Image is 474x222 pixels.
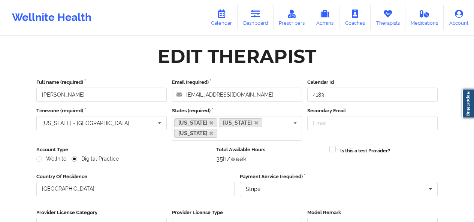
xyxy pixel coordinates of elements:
div: 35h/week [216,155,324,162]
label: Wellnite [36,156,66,162]
label: Full name (required) [36,79,167,86]
a: Admins [310,5,339,30]
a: Prescribers [274,5,311,30]
a: Dashboard [238,5,274,30]
label: Model Remark [307,209,438,216]
div: Edit Therapist [158,45,316,68]
label: Secondary Email [307,107,438,115]
label: Total Available Hours [216,146,324,153]
div: Stripe [246,186,260,192]
label: Calendar Id [307,79,438,86]
label: Provider License Category [36,209,167,216]
a: Therapists [371,5,405,30]
input: Email address [172,88,302,102]
label: Email (required) [172,79,302,86]
div: [US_STATE] - [GEOGRAPHIC_DATA] [42,121,129,126]
label: Provider License Type [172,209,302,216]
input: Full name [36,88,167,102]
a: [US_STATE] [174,118,218,127]
input: Calendar Id [307,88,438,102]
label: Timezone (required) [36,107,167,115]
a: Calendar [205,5,238,30]
label: Country Of Residence [36,173,235,180]
label: Account Type [36,146,211,153]
label: Is this a test Provider? [340,147,390,155]
a: [US_STATE] [219,118,262,127]
label: Payment Service (required) [240,173,438,180]
a: Account [444,5,474,30]
a: Report Bug [462,89,474,118]
a: [US_STATE] [174,129,218,138]
label: States (required) [172,107,302,115]
a: Coaches [339,5,371,30]
input: Email [307,116,438,130]
label: Digital Practice [72,156,119,162]
a: Medications [405,5,444,30]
